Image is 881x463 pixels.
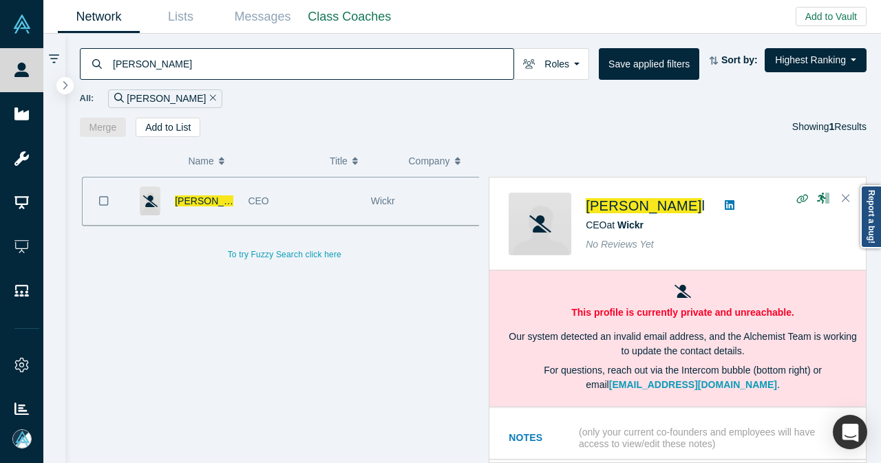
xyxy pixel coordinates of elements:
h3: Notes [509,431,576,445]
button: Bookmark [83,177,125,225]
button: Add to List [136,118,200,137]
a: Class Coaches [304,1,396,33]
span: Company [409,147,450,175]
span: [PERSON_NAME] [586,198,701,213]
button: Close [836,188,856,210]
a: Messages [222,1,304,33]
button: Title [330,147,394,175]
input: Search by name, title, company, summary, expertise, investment criteria or topics of focus [112,47,513,80]
button: Notes (only your current co-founders and employees will have access to view/edit these notes) [509,427,857,450]
a: [EMAIL_ADDRESS][DOMAIN_NAME] [609,379,777,390]
img: Alchemist Vault Logo [12,14,32,34]
p: For questions, reach out via the Intercom bubble (bottom right) or email . [509,363,857,392]
a: [PERSON_NAME] [175,195,256,206]
span: CEO at [586,219,644,230]
p: (only your current co-founders and employees will have access to view/edit these notes) [579,427,843,450]
button: Roles [513,48,589,80]
p: This profile is currently private and unreachable. [509,305,857,320]
button: To try Fuzzy Search click here [218,246,351,263]
span: [PERSON_NAME] [175,195,254,206]
a: Report a bug! [860,185,881,248]
span: Title [330,147,348,175]
div: [PERSON_NAME] [108,89,222,108]
div: Showing [792,118,867,137]
button: Save applied filters [599,48,699,80]
strong: Sort by: [721,54,758,65]
a: Wickr [617,219,644,230]
button: Merge [80,118,127,137]
span: Name [188,147,213,175]
img: Mia Scott's Account [12,429,32,449]
a: Network [58,1,140,33]
span: No Reviews Yet [586,239,654,250]
a: [PERSON_NAME]l [586,198,705,213]
button: Remove Filter [206,91,216,107]
button: Name [188,147,315,175]
span: l [702,198,705,213]
button: Add to Vault [796,7,867,26]
p: Our system detected an invalid email address, and the Alchemist Team is working to update the con... [509,330,857,358]
span: All: [80,91,94,105]
span: Results [829,121,867,132]
span: CEO [248,195,268,206]
button: Company [409,147,474,175]
a: Lists [140,1,222,33]
span: Wickr [371,195,395,206]
button: Highest Ranking [765,48,867,72]
strong: 1 [829,121,835,132]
